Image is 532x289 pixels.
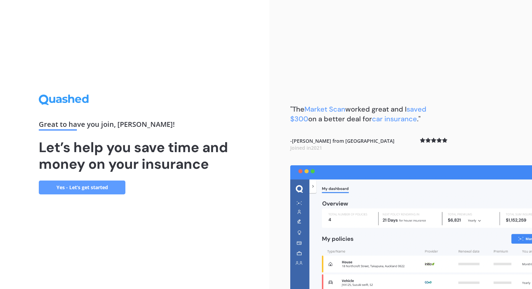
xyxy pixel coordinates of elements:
a: Yes - Let’s get started [39,181,125,194]
b: "The worked great and I on a better deal for ." [290,105,426,123]
h1: Let’s help you save time and money on your insurance [39,139,231,172]
span: Market Scan [304,105,345,114]
div: Great to have you join , [PERSON_NAME] ! [39,121,231,131]
img: dashboard.webp [290,165,532,289]
span: Joined in 2021 [290,144,322,151]
b: - [PERSON_NAME] from [GEOGRAPHIC_DATA] [290,138,394,151]
span: car insurance [372,114,417,123]
span: saved $300 [290,105,426,123]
